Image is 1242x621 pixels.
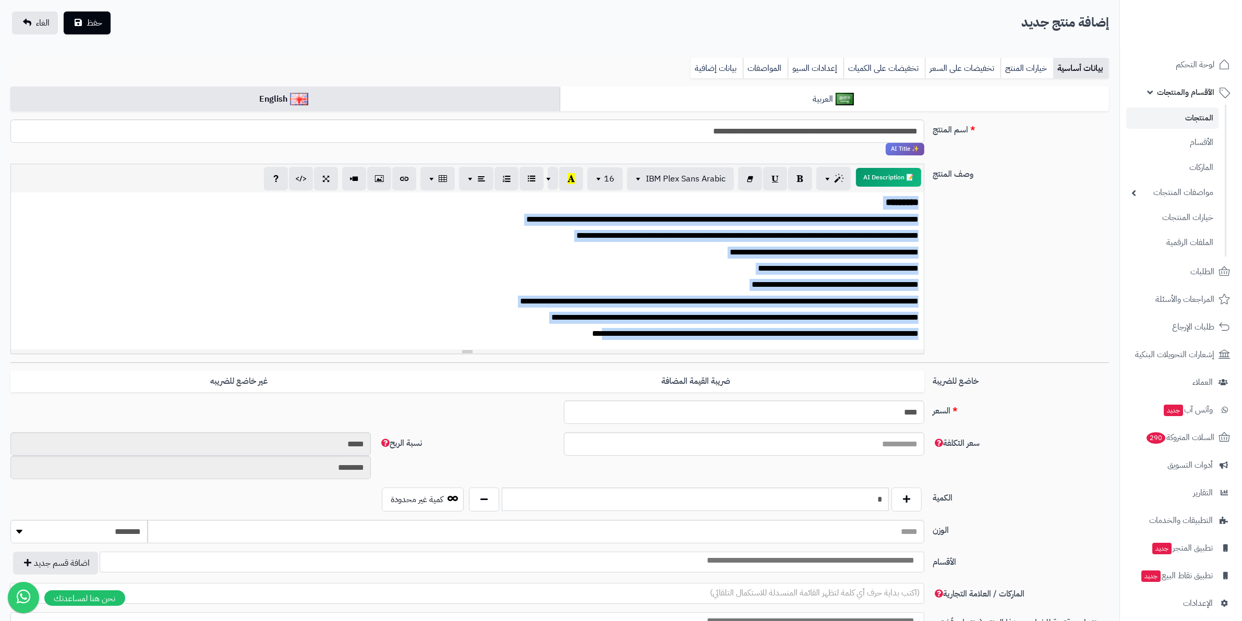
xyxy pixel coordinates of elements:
[290,93,308,105] img: English
[1126,131,1219,154] a: الأقسام
[929,552,1113,568] label: الأقسام
[1172,320,1214,334] span: طلبات الإرجاع
[1163,403,1213,417] span: وآتس آب
[1126,453,1236,478] a: أدوات التسويق
[646,173,726,185] span: IBM Plex Sans Arabic
[929,119,1113,136] label: اسم المنتج
[1000,58,1053,79] a: خيارات المنتج
[1145,430,1214,445] span: السلات المتروكة
[929,520,1113,537] label: الوزن
[1126,591,1236,616] a: الإعدادات
[929,371,1113,387] label: خاضع للضريبة
[1126,397,1236,422] a: وآتس آبجديد
[1126,181,1219,204] a: مواصفات المنتجات
[788,58,843,79] a: إعدادات السيو
[1135,347,1214,362] span: إشعارات التحويلات البنكية
[691,58,743,79] a: بيانات إضافية
[604,173,614,185] span: 16
[1126,342,1236,367] a: إشعارات التحويلات البنكية
[1126,206,1219,229] a: خيارات المنتجات
[856,168,921,187] button: 📝 AI Description
[929,164,1113,180] label: وصف المنتج
[1126,370,1236,395] a: العملاء
[13,552,98,575] button: اضافة قسم جديد
[1141,570,1161,582] span: جديد
[560,87,1109,112] a: العربية
[933,437,980,449] span: سعر التكلفة
[87,17,102,29] span: حفظ
[886,143,924,155] span: انقر لاستخدام رفيقك الذكي
[1126,52,1236,77] a: لوحة التحكم
[836,93,854,105] img: العربية
[1126,508,1236,533] a: التطبيقات والخدمات
[1192,375,1213,389] span: العملاء
[1126,232,1219,254] a: الملفات الرقمية
[1152,543,1172,554] span: جديد
[929,488,1113,504] label: الكمية
[1126,287,1236,312] a: المراجعات والأسئلة
[1190,264,1214,279] span: الطلبات
[1126,425,1236,450] a: السلات المتروكة290
[1126,259,1236,284] a: الطلبات
[743,58,788,79] a: المواصفات
[1021,12,1109,33] h2: إضافة منتج جديد
[1155,292,1214,307] span: المراجعات والأسئلة
[933,588,1024,600] span: الماركات / العلامة التجارية
[1171,22,1232,44] img: logo-2.png
[1126,156,1219,179] a: الماركات
[1176,57,1214,72] span: لوحة التحكم
[36,17,50,29] span: الغاء
[1167,458,1213,472] span: أدوات التسويق
[64,11,111,34] button: حفظ
[1126,535,1236,561] a: تطبيق المتجرجديد
[1126,107,1219,129] a: المنتجات
[1151,541,1213,555] span: تطبيق المتجر
[10,87,560,112] a: English
[843,58,925,79] a: تخفيضات على الكميات
[1157,85,1214,100] span: الأقسام والمنتجات
[1126,480,1236,505] a: التقارير
[12,11,58,34] a: الغاء
[710,587,920,599] span: (اكتب بداية حرف أي كلمة لتظهر القائمة المنسدلة للاستكمال التلقائي)
[1140,568,1213,583] span: تطبيق نقاط البيع
[1183,596,1213,611] span: الإعدادات
[627,167,734,190] button: IBM Plex Sans Arabic
[379,437,422,449] span: نسبة الربح
[1126,563,1236,588] a: تطبيق نقاط البيعجديد
[1053,58,1109,79] a: بيانات أساسية
[1126,314,1236,339] a: طلبات الإرجاع
[10,371,467,392] label: غير خاضع للضريبه
[1193,485,1213,500] span: التقارير
[929,400,1113,417] label: السعر
[587,167,623,190] button: 16
[925,58,1000,79] a: تخفيضات على السعر
[1149,513,1213,528] span: التطبيقات والخدمات
[1146,432,1165,444] span: 290
[467,371,924,392] label: ضريبة القيمة المضافة
[1164,405,1183,416] span: جديد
